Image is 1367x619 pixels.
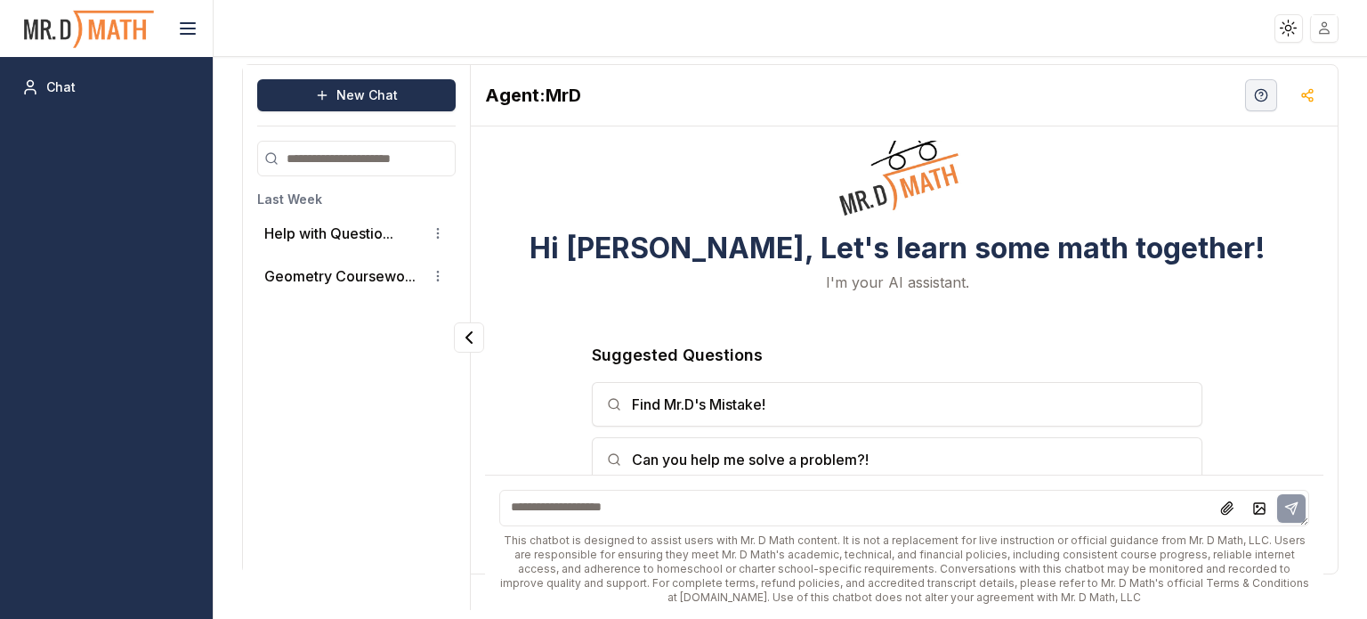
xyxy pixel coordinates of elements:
a: Chat [14,71,198,103]
h3: Hi [PERSON_NAME], Let's learn some math together! [530,232,1266,265]
img: placeholder-user.jpg [1312,15,1338,41]
h3: Suggested Questions [592,343,1202,368]
button: Geometry Coursewo... [264,265,416,287]
h2: MrD [485,83,581,108]
button: Conversation options [427,265,449,287]
button: New Chat [257,79,456,111]
span: Chat [46,78,76,96]
button: Find Mr.D's Mistake! [592,382,1202,427]
img: PromptOwl [22,5,156,53]
h3: Last Week [257,191,456,208]
button: Can you help me solve a problem?! [592,437,1202,482]
p: I'm your AI assistant. [826,272,969,293]
button: Conversation options [427,223,449,244]
button: Collapse panel [454,322,484,353]
button: Help Videos [1245,79,1277,111]
button: Help with Questio... [264,223,393,244]
div: This chatbot is designed to assist users with Mr. D Math content. It is not a replacement for liv... [499,533,1308,605]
